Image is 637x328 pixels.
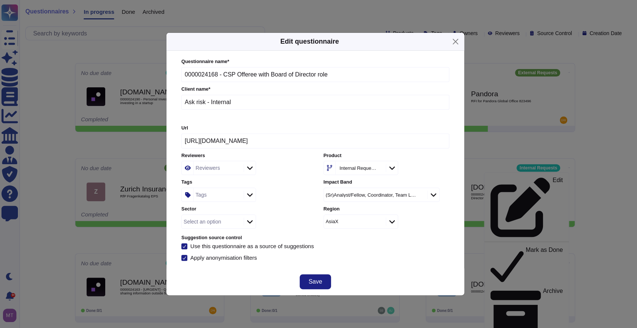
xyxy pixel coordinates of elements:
input: Online platform url [181,134,449,149]
button: Save [300,274,331,289]
input: Enter questionnaire name [181,67,449,82]
h5: Edit questionnaire [280,37,339,47]
div: AsiaX [326,219,338,224]
div: Apply anonymisation filters [190,255,258,260]
label: Reviewers [181,153,307,158]
label: Questionnaire name [181,59,449,64]
label: Url [181,126,449,131]
input: Enter company name of the client [181,95,449,110]
label: Client name [181,87,449,92]
label: Sector [181,207,307,212]
div: Select an option [184,219,221,224]
div: (Sr)Analyst/Fellow, Coordinator, Team Leader [326,193,418,197]
button: Close [450,36,461,47]
label: Product [324,153,449,158]
label: Impact Band [324,180,449,185]
div: Tags [196,192,207,197]
label: Suggestion source control [181,235,449,240]
div: Reviewers [196,165,220,171]
label: Tags [181,180,307,185]
label: Region [324,207,449,212]
span: Save [309,279,322,285]
div: Internal Requests [340,166,377,171]
div: Use this questionnaire as a source of suggestions [190,243,314,249]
